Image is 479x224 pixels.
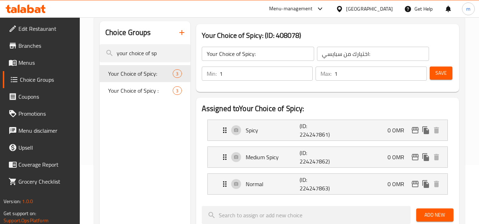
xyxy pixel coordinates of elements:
p: 0 OMR [388,153,410,161]
button: Add New [416,208,453,222]
h3: Your Choice of Spicy: (ID: 408078) [202,30,453,41]
a: Edit Restaurant [3,20,80,37]
span: Your Choice of Spicy: [108,69,173,78]
span: Version: [4,197,21,206]
button: delete [431,125,442,136]
li: Expand [202,171,453,197]
div: Menu-management [269,5,313,13]
span: m [466,5,470,13]
span: Menu disclaimer [18,126,74,135]
a: Branches [3,37,80,54]
a: Choice Groups [3,71,80,88]
div: Choices [173,86,182,95]
span: Save [435,69,447,77]
p: (ID: 224247863) [300,176,336,193]
span: Branches [18,41,74,50]
button: edit [410,125,420,136]
div: Expand [208,147,447,167]
button: delete [431,152,442,162]
p: (ID: 224247862) [300,149,336,166]
button: edit [410,152,420,162]
div: Your Choice of Spicy:3 [100,65,190,82]
span: Upsell [18,143,74,152]
h2: Choice Groups [105,27,151,38]
a: Upsell [3,139,80,156]
button: edit [410,179,420,189]
span: Get support on: [4,209,36,218]
li: Expand [202,144,453,171]
a: Grocery Checklist [3,173,80,190]
input: search [100,44,190,62]
span: Coupons [18,92,74,101]
a: Menu disclaimer [3,122,80,139]
button: Save [430,67,452,80]
button: duplicate [420,179,431,189]
span: Choice Groups [20,75,74,84]
div: Your Choice of Spicy :3 [100,82,190,99]
p: (ID: 224247861) [300,122,336,139]
a: Promotions [3,105,80,122]
span: 1.0.0 [22,197,33,206]
span: Promotions [18,109,74,118]
p: Min: [207,69,217,78]
p: Normal [246,180,300,188]
div: Expand [208,174,447,194]
p: Max: [321,69,332,78]
input: search [202,206,411,224]
a: Coverage Report [3,156,80,173]
p: Medium Spicy [246,153,300,161]
span: Menus [18,58,74,67]
span: Edit Restaurant [18,24,74,33]
button: delete [431,179,442,189]
p: 0 OMR [388,180,410,188]
button: duplicate [420,125,431,136]
span: Coverage Report [18,160,74,169]
li: Expand [202,117,453,144]
span: Add New [422,211,448,219]
div: [GEOGRAPHIC_DATA] [346,5,393,13]
span: 3 [173,87,181,94]
h2: Assigned to Your Choice of Spicy: [202,103,453,114]
div: Expand [208,120,447,140]
button: duplicate [420,152,431,162]
a: Menus [3,54,80,71]
span: Your Choice of Spicy : [108,86,173,95]
a: Coupons [3,88,80,105]
p: 0 OMR [388,126,410,134]
span: Grocery Checklist [18,177,74,186]
span: 3 [173,70,181,77]
p: Spicy [246,126,300,134]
